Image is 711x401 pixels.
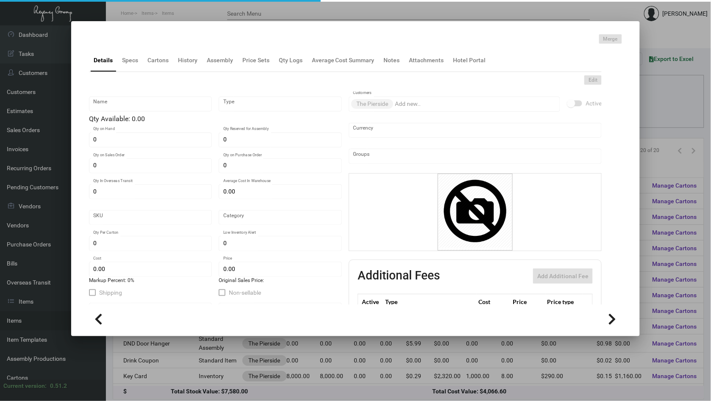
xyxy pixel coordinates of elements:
[178,56,197,65] div: History
[537,273,589,279] span: Add Additional Fee
[589,77,597,84] span: Edit
[147,56,169,65] div: Cartons
[477,294,511,309] th: Cost
[3,382,47,390] div: Current version:
[384,56,400,65] div: Notes
[599,34,622,44] button: Merge
[312,56,375,65] div: Average Cost Summary
[89,114,342,124] div: Qty Available: 0.00
[122,56,138,65] div: Specs
[242,56,269,65] div: Price Sets
[453,56,486,65] div: Hotel Portal
[50,382,67,390] div: 0.51.2
[409,56,444,65] div: Attachments
[533,268,593,284] button: Add Additional Fee
[545,294,583,309] th: Price type
[353,153,597,160] input: Add new..
[358,268,440,284] h2: Additional Fees
[586,98,602,108] span: Active
[511,294,545,309] th: Price
[395,101,555,108] input: Add new..
[229,288,261,298] span: Non-sellable
[99,288,122,298] span: Shipping
[358,294,383,309] th: Active
[279,56,303,65] div: Qty Logs
[584,75,602,85] button: Edit
[207,56,233,65] div: Assembly
[383,294,477,309] th: Type
[603,36,618,43] span: Merge
[351,99,393,109] mat-chip: The Pierside
[94,56,113,65] div: Details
